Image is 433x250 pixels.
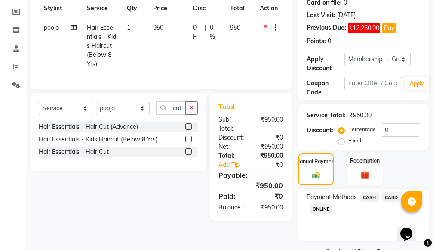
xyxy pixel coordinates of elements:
[251,115,289,133] div: ₹950.00
[212,203,251,212] div: Balance :
[210,23,220,41] span: 0 %
[397,216,424,241] iframe: chat widget
[307,55,344,73] div: Apply Discount
[307,11,335,20] div: Last Visit:
[307,193,357,202] span: Payment Methods
[295,158,337,166] label: Manual Payment
[212,191,251,201] div: Paid:
[349,111,372,120] div: ₹950.00
[218,102,238,111] span: Total
[39,135,157,144] div: Hair Essentials - Kids Haircut (Below 8 Yrs)
[382,192,401,202] span: CARD
[348,23,380,33] span: ₹12,260.00
[44,24,59,31] span: pooja
[348,125,376,133] label: Percentage
[382,23,396,33] button: Pay
[337,11,356,20] div: [DATE]
[251,191,289,201] div: ₹0
[230,24,240,31] span: 950
[39,147,109,156] div: Hair Essentials - Hair Cut
[360,192,379,202] span: CASH
[212,133,251,142] div: Discount:
[307,37,326,46] div: Points:
[39,122,138,131] div: Hair Essentials - Hair Cut (Advance)
[193,23,201,41] span: 0 F
[212,151,251,160] div: Total:
[251,142,289,151] div: ₹950.00
[212,142,251,151] div: Net:
[153,24,163,31] span: 950
[156,101,186,115] input: Search or Scan
[405,77,429,90] button: Apply
[212,170,289,180] div: Payable:
[87,24,116,68] span: Hair Essentials - Kids Haircut (Below 8 Yrs)
[127,24,130,31] span: 1
[257,160,289,169] div: ₹0
[358,170,372,181] img: _gift.svg
[310,204,332,214] span: ONLINE
[307,126,333,135] div: Discount:
[328,37,331,46] div: 0
[310,171,322,180] img: _cash.svg
[307,111,346,120] div: Service Total:
[212,180,289,191] div: ₹950.00
[251,203,289,212] div: ₹950.00
[307,79,344,97] div: Coupon Code
[350,157,380,165] label: Redemption
[344,77,401,90] input: Enter Offer / Coupon Code
[212,115,251,133] div: Sub Total:
[205,23,206,41] span: |
[307,23,346,33] div: Previous Due:
[212,160,257,169] a: Add Tip
[251,151,289,160] div: ₹950.00
[251,133,289,142] div: ₹0
[348,137,361,144] label: Fixed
